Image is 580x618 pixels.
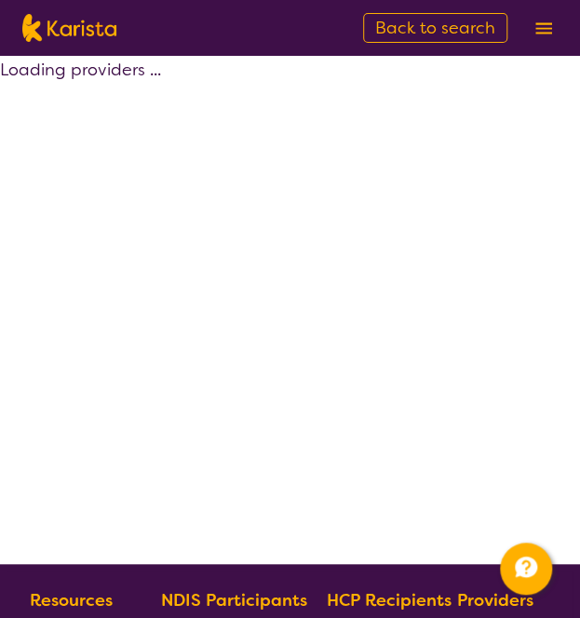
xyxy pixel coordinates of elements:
img: Karista logo [22,14,116,42]
b: Resources [30,589,113,611]
b: HCP Recipients [327,589,452,611]
img: menu [535,22,552,34]
b: Providers [457,589,533,611]
a: Back to search [363,13,507,43]
button: Channel Menu [500,543,552,595]
span: Back to search [375,17,495,39]
b: NDIS Participants [160,589,306,611]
